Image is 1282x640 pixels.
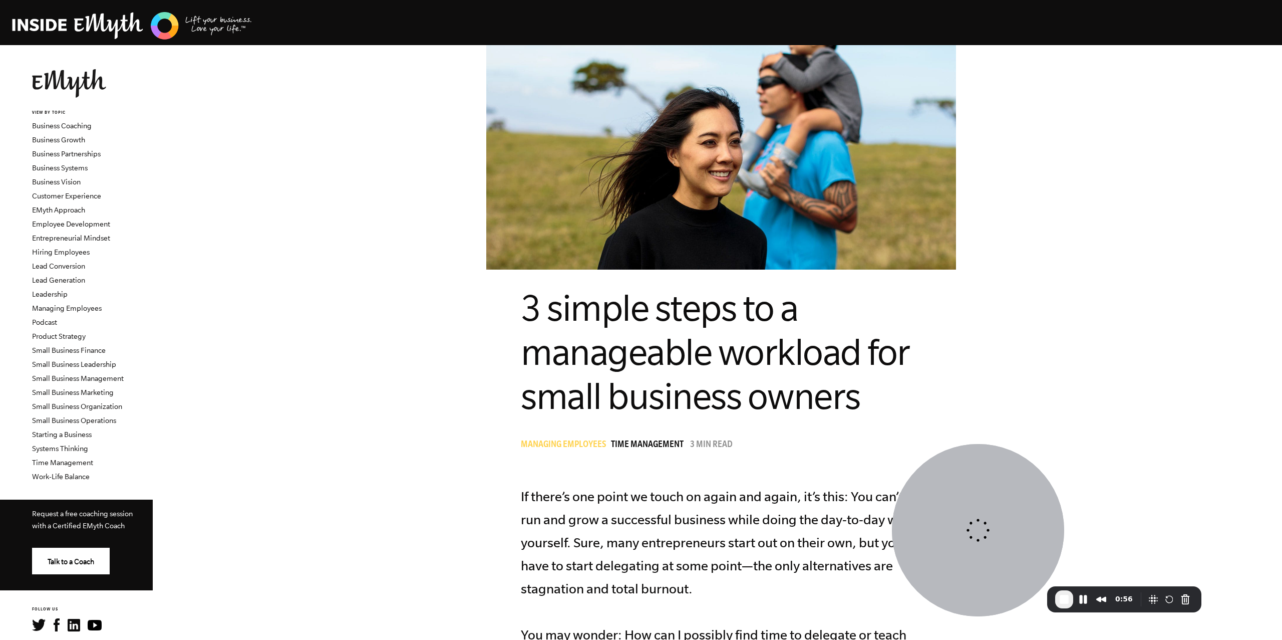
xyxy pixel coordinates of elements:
[32,360,116,368] a: Small Business Leadership
[32,192,101,200] a: Customer Experience
[88,620,102,630] img: YouTube
[32,318,57,326] a: Podcast
[32,122,92,130] a: Business Coaching
[32,346,106,354] a: Small Business Finance
[32,304,102,312] a: Managing Employees
[32,150,101,158] a: Business Partnerships
[32,619,46,631] img: Twitter
[54,618,60,631] img: Facebook
[32,374,124,382] a: Small Business Management
[68,619,80,631] img: LinkedIn
[32,136,85,144] a: Business Growth
[32,110,153,116] h6: VIEW BY TOPIC
[32,402,122,410] a: Small Business Organization
[32,178,81,186] a: Business Vision
[32,164,88,172] a: Business Systems
[32,388,114,396] a: Small Business Marketing
[32,206,85,214] a: EMyth Approach
[32,459,93,467] a: Time Management
[12,11,252,41] img: EMyth Business Coaching
[1232,592,1282,640] iframe: Chat Widget
[32,431,92,439] a: Starting a Business
[521,441,606,451] span: Managing Employees
[611,441,684,451] span: Time Management
[48,558,94,566] span: Talk to a Coach
[32,248,90,256] a: Hiring Employees
[32,220,110,228] a: Employee Development
[32,606,153,613] h6: FOLLOW US
[521,441,611,451] a: Managing Employees
[32,445,88,453] a: Systems Thinking
[32,234,110,242] a: Entrepreneurial Mindset
[32,276,85,284] a: Lead Generation
[32,290,68,298] a: Leadership
[32,473,90,481] a: Work-Life Balance
[32,416,116,424] a: Small Business Operations
[32,332,86,340] a: Product Strategy
[32,508,137,532] p: Request a free coaching session with a Certified EMyth Coach
[690,441,733,451] p: 3 min read
[611,441,689,451] a: Time Management
[32,548,110,574] a: Talk to a Coach
[521,287,910,416] span: 3 simple steps to a manageable workload for small business owners
[32,262,85,270] a: Lead Conversion
[32,69,106,98] img: EMyth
